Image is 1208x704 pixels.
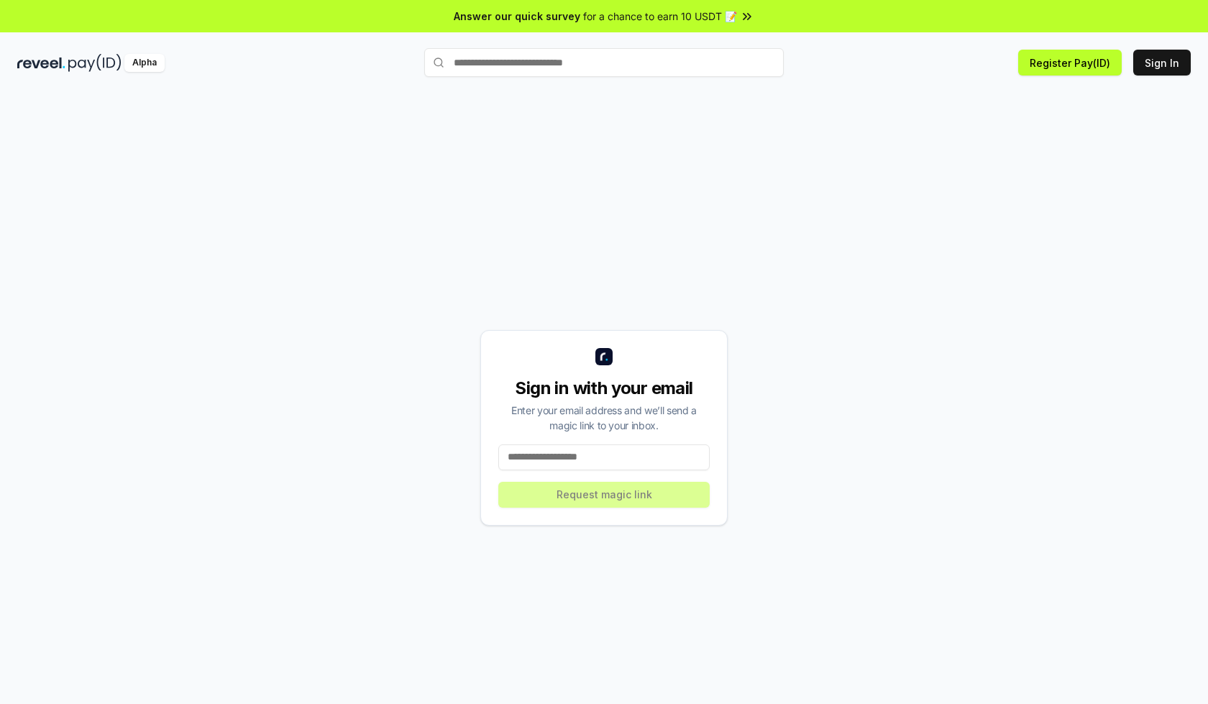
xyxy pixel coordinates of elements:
img: logo_small [595,348,613,365]
div: Sign in with your email [498,377,710,400]
span: Answer our quick survey [454,9,580,24]
span: for a chance to earn 10 USDT 📝 [583,9,737,24]
img: reveel_dark [17,54,65,72]
div: Enter your email address and we’ll send a magic link to your inbox. [498,403,710,433]
button: Register Pay(ID) [1018,50,1122,76]
div: Alpha [124,54,165,72]
img: pay_id [68,54,122,72]
button: Sign In [1133,50,1191,76]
